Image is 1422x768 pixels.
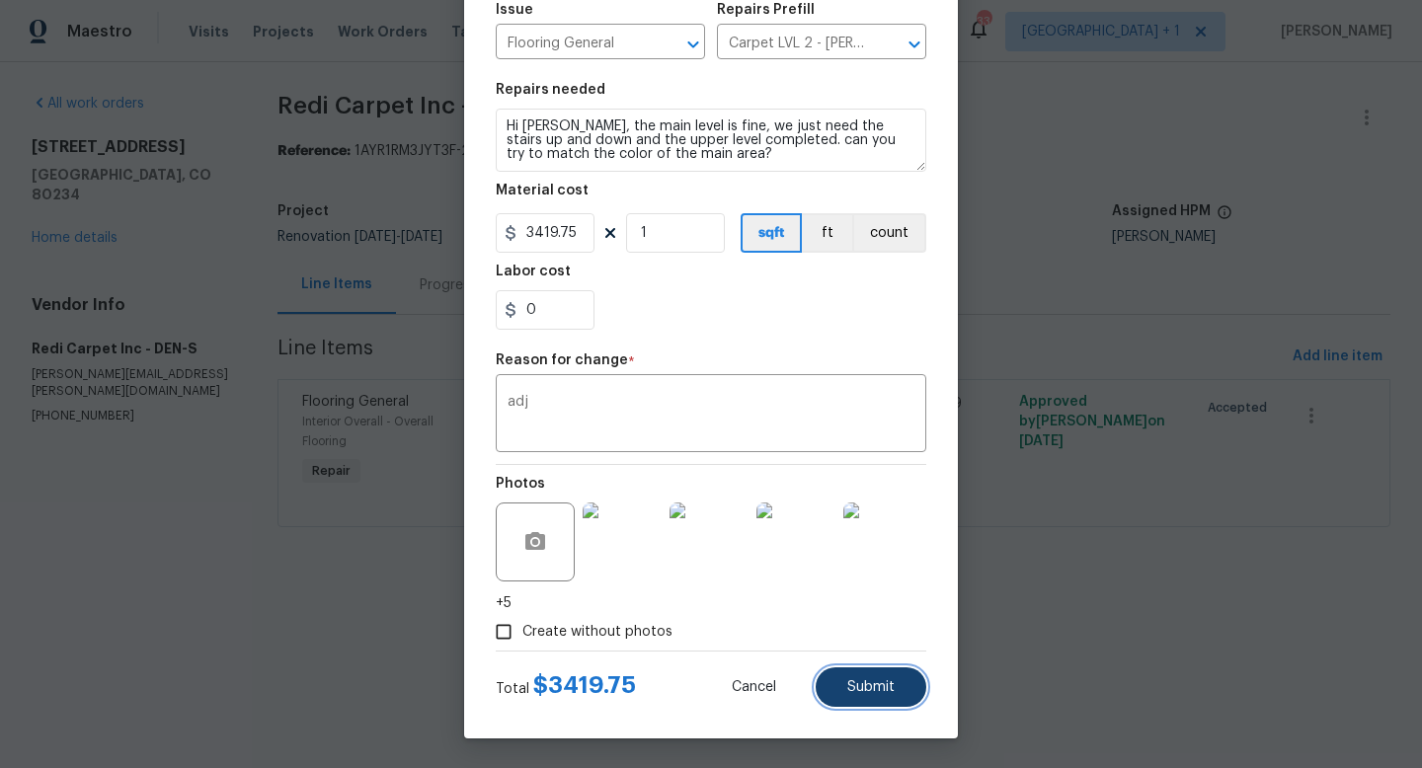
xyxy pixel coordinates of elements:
span: +5 [496,593,512,613]
button: Cancel [700,667,808,707]
h5: Issue [496,3,533,17]
button: Submit [816,667,926,707]
div: Total [496,675,636,699]
textarea: adj [508,395,914,436]
button: Open [901,31,928,58]
button: count [852,213,926,253]
h5: Repairs needed [496,83,605,97]
button: sqft [741,213,802,253]
button: ft [802,213,852,253]
h5: Reason for change [496,353,628,367]
span: Cancel [732,680,776,695]
textarea: Hi [PERSON_NAME], the main level is fine, we just need the stairs up and down and the upper level... [496,109,926,172]
span: Submit [847,680,895,695]
h5: Repairs Prefill [717,3,815,17]
span: $ 3419.75 [533,673,636,697]
h5: Photos [496,477,545,491]
h5: Material cost [496,184,589,197]
button: Open [679,31,707,58]
span: Create without photos [522,622,672,643]
h5: Labor cost [496,265,571,278]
